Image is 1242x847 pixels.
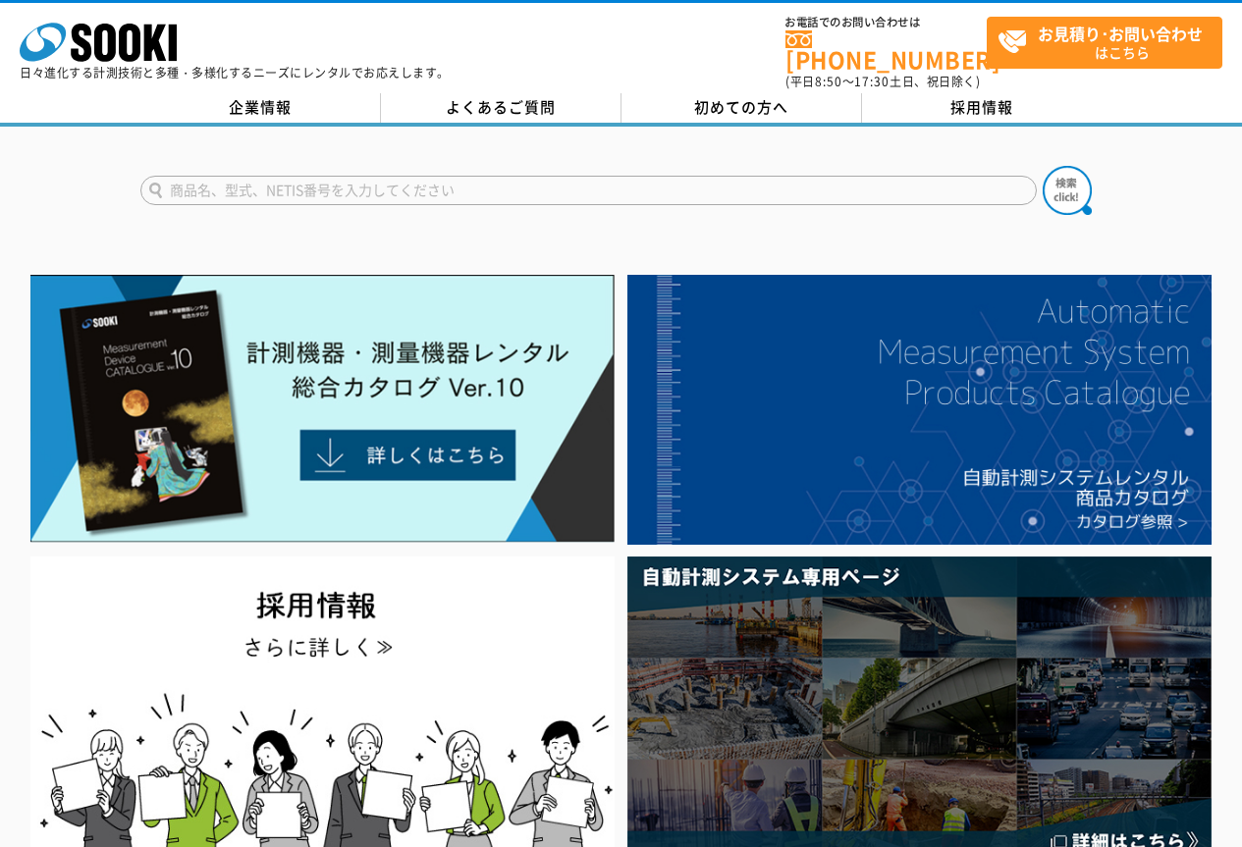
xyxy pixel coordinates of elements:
[381,93,621,123] a: よくあるご質問
[854,73,890,90] span: 17:30
[627,275,1212,545] img: 自動計測システムカタログ
[1043,166,1092,215] img: btn_search.png
[694,96,788,118] span: 初めての方へ
[621,93,862,123] a: 初めての方へ
[1038,22,1203,45] strong: お見積り･お問い合わせ
[20,67,450,79] p: 日々進化する計測技術と多種・多様化するニーズにレンタルでお応えします。
[140,93,381,123] a: 企業情報
[785,73,980,90] span: (平日 ～ 土日、祝日除く)
[785,30,987,71] a: [PHONE_NUMBER]
[998,18,1221,67] span: はこちら
[785,17,987,28] span: お電話でのお問い合わせは
[30,275,615,543] img: Catalog Ver10
[987,17,1222,69] a: お見積り･お問い合わせはこちら
[862,93,1103,123] a: 採用情報
[815,73,842,90] span: 8:50
[140,176,1037,205] input: 商品名、型式、NETIS番号を入力してください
